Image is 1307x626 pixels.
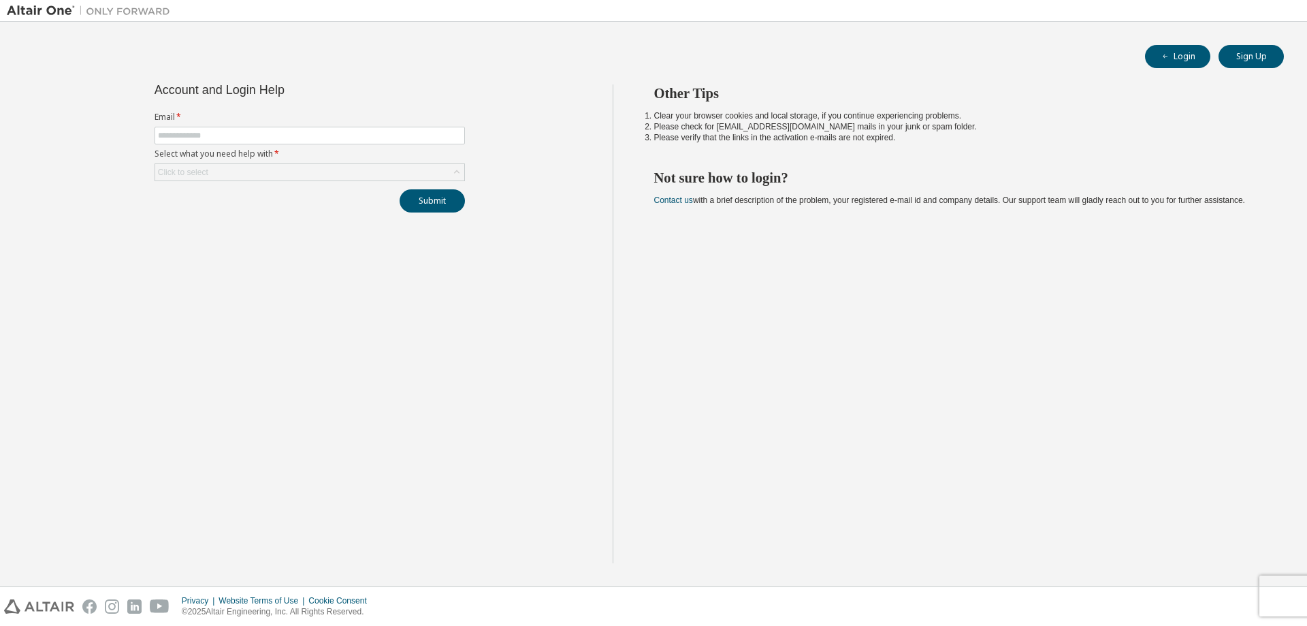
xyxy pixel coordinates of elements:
p: © 2025 Altair Engineering, Inc. All Rights Reserved. [182,606,375,618]
label: Select what you need help with [155,148,465,159]
button: Submit [400,189,465,213]
div: Account and Login Help [155,84,403,95]
button: Login [1145,45,1210,68]
img: altair_logo.svg [4,599,74,614]
div: Cookie Consent [308,595,374,606]
li: Clear your browser cookies and local storage, if you continue experiencing problems. [654,110,1260,121]
label: Email [155,112,465,123]
li: Please check for [EMAIL_ADDRESS][DOMAIN_NAME] mails in your junk or spam folder. [654,121,1260,132]
h2: Not sure how to login? [654,169,1260,187]
img: linkedin.svg [127,599,142,614]
div: Click to select [158,167,208,178]
img: Altair One [7,4,177,18]
button: Sign Up [1219,45,1284,68]
li: Please verify that the links in the activation e-mails are not expired. [654,132,1260,143]
img: facebook.svg [82,599,97,614]
span: with a brief description of the problem, your registered e-mail id and company details. Our suppo... [654,195,1245,205]
h2: Other Tips [654,84,1260,102]
img: instagram.svg [105,599,119,614]
div: Privacy [182,595,219,606]
img: youtube.svg [150,599,170,614]
div: Website Terms of Use [219,595,308,606]
div: Click to select [155,164,464,181]
a: Contact us [654,195,693,205]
